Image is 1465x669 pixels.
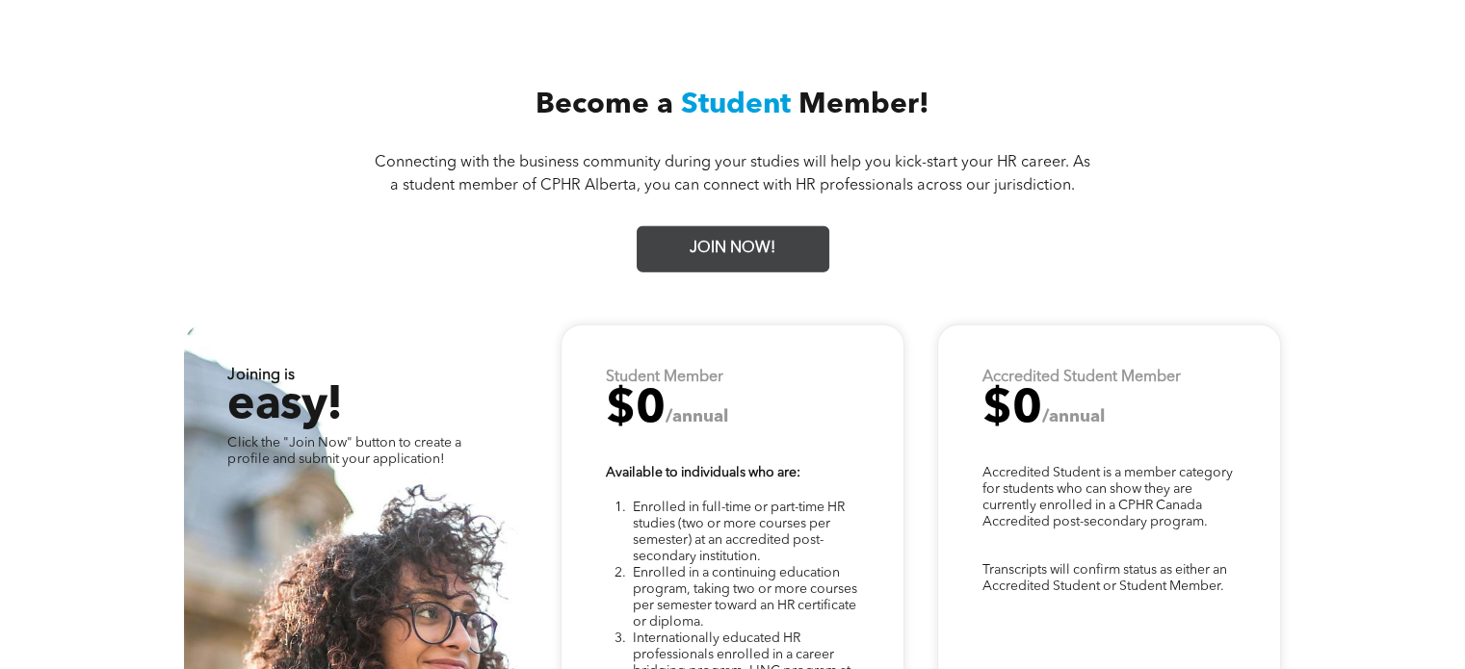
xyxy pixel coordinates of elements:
[536,90,673,119] span: Become a
[1042,408,1105,425] span: /annual
[375,155,1090,193] span: Connecting with the business community during your studies will help you kick-start your HR caree...
[982,370,1181,385] strong: Accredited Student Member
[606,370,723,385] strong: Student Member
[633,501,845,563] span: Enrolled in full-time or part-time HR studies (two or more courses per semester) at an accredited...
[683,230,782,268] span: JOIN NOW!
[633,566,857,629] span: Enrolled in a continuing education program, taking two or more courses per semester toward an HR ...
[227,368,294,383] strong: Joining is
[982,387,1042,433] span: $0
[982,466,1233,528] span: Accredited Student is a member category for students who can show they are currently enrolled in ...
[681,90,791,119] span: Student
[227,436,460,466] span: Click the "Join Now" button to create a profile and submit your application!
[606,466,800,479] strong: Available to individuals who are:
[637,226,829,272] a: JOIN NOW!
[227,383,341,429] span: easy!
[982,563,1227,593] span: Transcripts will confirm status as either an Accredited Student or Student Member.
[606,387,666,433] span: $0
[798,90,929,119] span: Member!
[666,408,728,425] span: /annual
